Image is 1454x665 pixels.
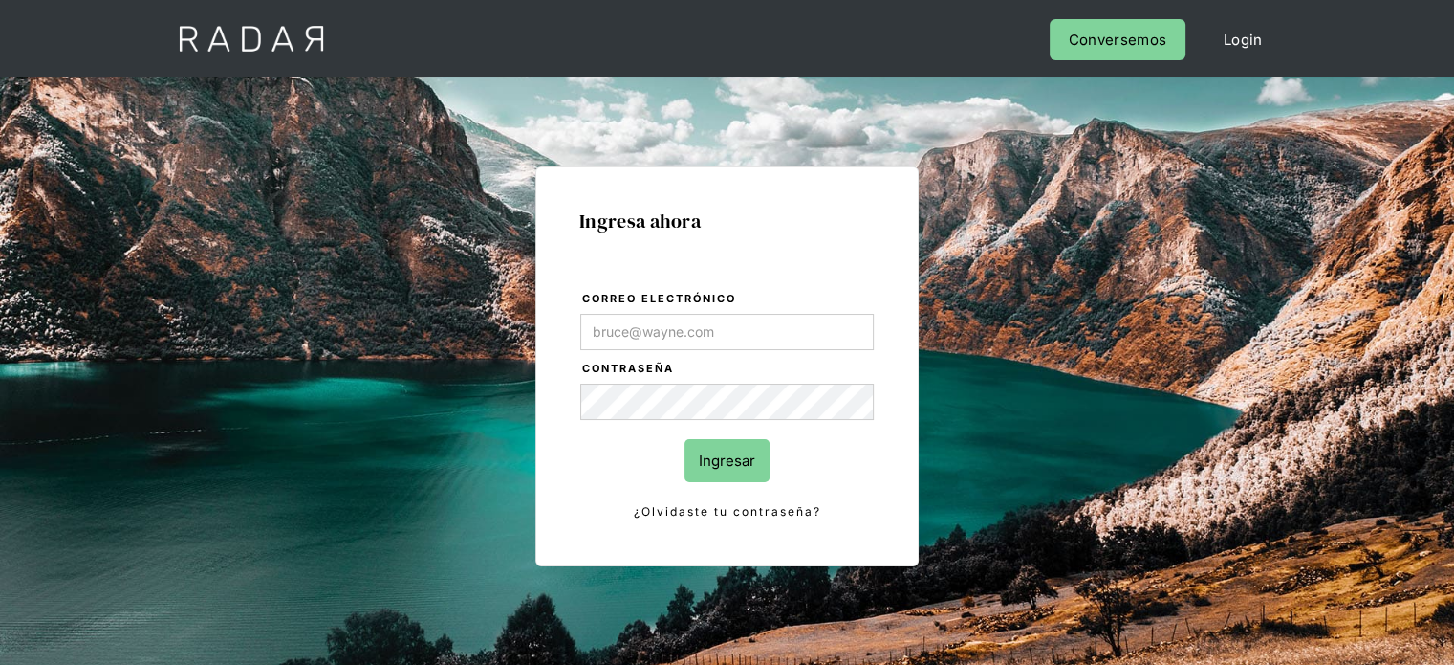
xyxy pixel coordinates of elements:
input: Ingresar [684,439,770,482]
input: bruce@wayne.com [580,314,874,350]
label: Correo electrónico [582,290,874,309]
label: Contraseña [582,360,874,379]
form: Login Form [579,289,875,522]
a: ¿Olvidaste tu contraseña? [580,501,874,522]
a: Login [1204,19,1282,60]
a: Conversemos [1050,19,1185,60]
h1: Ingresa ahora [579,211,875,232]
